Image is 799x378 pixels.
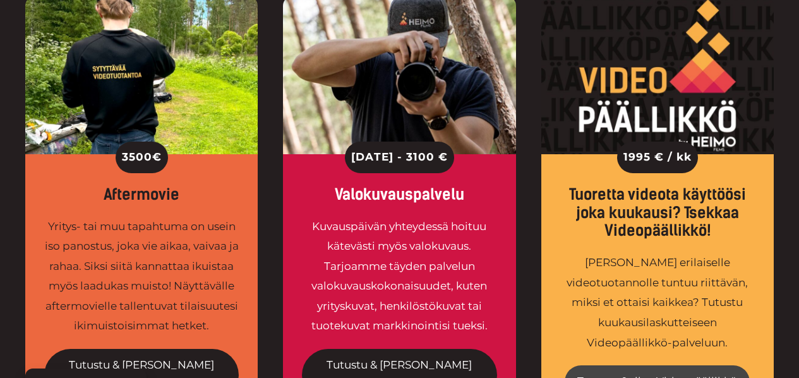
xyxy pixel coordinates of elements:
[302,217,496,336] div: Kuvauspäivän yhteydessä hoituu kätevästi myös valokuvaus. Tarjoamme täyden palvelun valokuvauskok...
[44,186,239,204] div: Aftermovie
[560,186,755,240] div: Tuoretta videota käyttöösi joka kuukausi? Tsekkaa Videopäällikkö!
[617,142,698,173] div: 1995 € / kk
[152,147,162,168] span: €
[44,217,239,336] div: Yritys- tai muu tapahtuma on usein iso panostus, joka vie aikaa, vaivaa ja rahaa. Siksi siitä kan...
[560,253,755,353] div: [PERSON_NAME] erilaiselle videotuotannolle tuntuu riittävän, miksi et ottaisi kaikkea? Tutustu ku...
[116,142,168,173] div: 3500
[302,186,496,204] div: Valokuvauspalvelu
[345,142,454,173] div: [DATE] - 3100 €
